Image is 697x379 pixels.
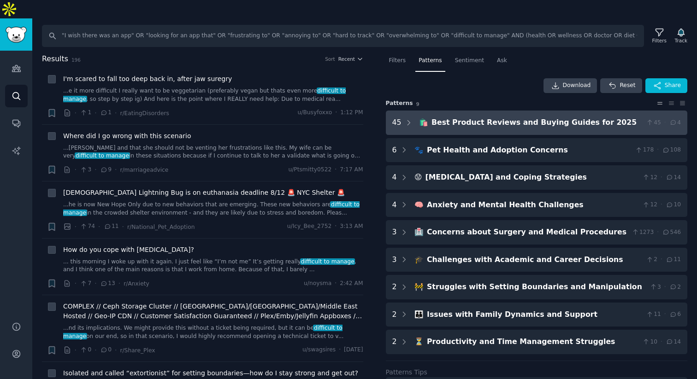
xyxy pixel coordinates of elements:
[664,310,666,319] span: ·
[63,87,346,102] span: difficult to manage
[425,172,638,183] div: [MEDICAL_DATA] and Coping Strategies
[42,25,644,47] input: Search Keyword
[661,256,662,264] span: ·
[75,222,77,232] span: ·
[63,302,363,321] a: COMPLEX // Ceph Storage Cluster // [GEOGRAPHIC_DATA]/[GEOGRAPHIC_DATA]/Middle East Hosted // Geo-...
[63,324,363,340] a: ...nd its implications. We might provide this without a ticket being required, but it can bediffi...
[335,222,337,231] span: ·
[340,280,363,288] span: 2:42 AM
[414,200,424,209] span: 🧠
[672,26,691,46] button: Track
[657,146,659,154] span: ·
[645,78,687,93] button: Share
[344,346,363,354] span: [DATE]
[646,310,661,319] span: 11
[75,345,77,355] span: ·
[646,256,657,264] span: 2
[661,338,662,346] span: ·
[661,174,662,182] span: ·
[664,119,666,127] span: ·
[666,201,681,209] span: 10
[338,56,363,62] button: Recent
[392,117,402,128] div: 45
[386,368,427,376] label: Patterns Tips
[115,345,117,355] span: ·
[389,57,406,65] span: Filters
[325,56,335,62] div: Sort
[340,109,363,117] span: 1:12 PM
[642,174,657,182] span: 12
[414,173,422,181] span: 😟
[427,336,639,348] div: Productivity and Time Management Struggles
[297,109,332,117] span: u/Busyfoxxo
[122,222,124,232] span: ·
[120,110,169,117] span: r/EatingDisorders
[662,146,681,154] span: 108
[75,165,77,175] span: ·
[632,228,654,237] span: 1273
[664,283,666,292] span: ·
[120,167,168,173] span: r/marriageadvice
[63,201,363,217] a: ...he is now New Hope Only due to new behaviors that are emerging. These new behaviors aredifficu...
[80,109,91,117] span: 1
[288,166,331,174] span: u/Ptsmitty0522
[120,347,155,354] span: r/Share_Plex
[287,222,331,231] span: u/Icy_Bee_2752
[63,131,191,141] a: Where did I go wrong with this scenario
[127,224,195,230] span: r/National_Pet_Adoption
[80,346,91,354] span: 0
[563,82,591,90] span: Download
[63,87,363,103] a: ...e it more difficult I really want to be veggetarian (preferably vegan but thats even morediffi...
[662,228,681,237] span: 546
[6,27,27,43] img: GummySearch logo
[71,57,81,63] span: 196
[100,346,112,354] span: 0
[392,145,397,156] div: 6
[661,201,662,209] span: ·
[620,82,635,90] span: Reset
[75,108,77,118] span: ·
[115,108,117,118] span: ·
[115,165,117,175] span: ·
[340,166,363,174] span: 7:17 AM
[455,57,484,65] span: Sentiment
[80,280,91,288] span: 7
[42,53,68,65] span: Results
[497,57,507,65] span: Ask
[416,101,419,107] span: 9
[642,201,657,209] span: 12
[95,279,96,288] span: ·
[63,325,343,339] span: difficult to manage
[427,254,643,266] div: Challenges with Academic and Career Decisions
[392,336,397,348] div: 2
[124,280,149,287] span: r/Anxiety
[669,119,681,127] span: 4
[80,166,91,174] span: 3
[95,108,96,118] span: ·
[104,222,119,231] span: 11
[431,117,643,128] div: Best Product Reviews and Buying Guides for 2025
[392,254,397,266] div: 3
[427,309,643,321] div: Issues with Family Dynamics and Support
[335,166,337,174] span: ·
[414,227,424,236] span: 🏥
[75,279,77,288] span: ·
[118,279,120,288] span: ·
[650,283,661,292] span: 3
[63,74,232,84] span: I'm scared to fall too deep back in, after jaw suregry
[63,245,194,255] a: How do you cope with [MEDICAL_DATA]?
[427,199,639,211] div: Anxiety and Mental Health Challenges
[75,152,130,159] span: difficult to manage
[414,255,424,264] span: 🎓
[675,37,687,44] div: Track
[63,144,363,160] a: ...[PERSON_NAME] and that she should not be venting her frustrations like this. My wife can be ve...
[63,188,345,198] span: [DEMOGRAPHIC_DATA] Lightning Bug is on euthanasia deadline 8/12 🚨 NYC Shelter 🚨
[666,338,681,346] span: 14
[63,258,363,274] a: ... this morning I woke up with it again. I just feel like “I’m not me” It’s getting reallydiffic...
[100,166,112,174] span: 9
[635,146,654,154] span: 178
[392,227,397,238] div: 3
